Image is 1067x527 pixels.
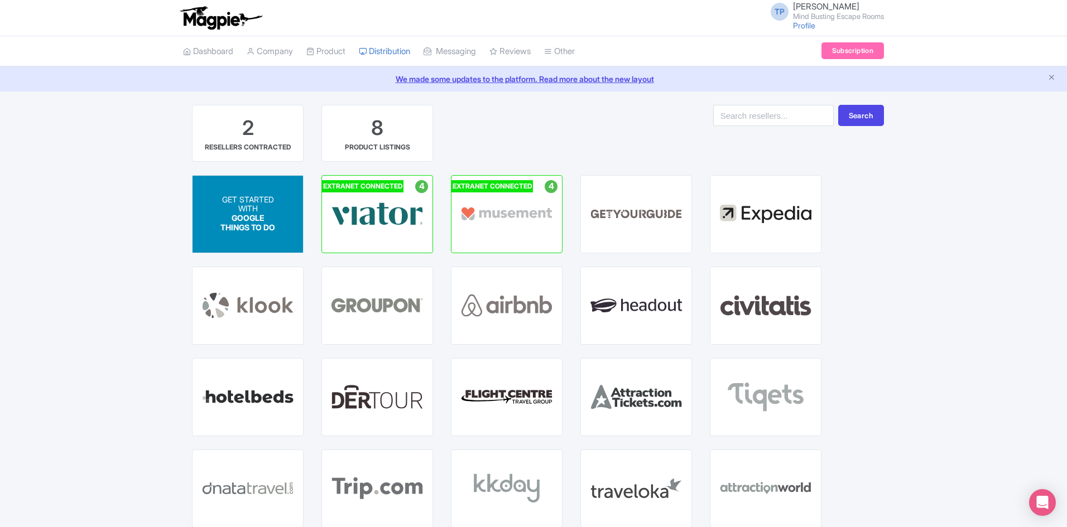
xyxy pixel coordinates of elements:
[220,205,276,214] p: WITH
[359,36,410,67] a: Distribution
[838,105,884,126] button: Search
[306,36,345,67] a: Product
[7,73,1060,85] a: We made some updates to the platform. Read more about the new layout
[192,105,304,162] a: 2 RESELLERS CONTRACTED
[321,105,433,162] a: 8 PRODUCT LISTINGS
[177,6,264,30] img: logo-ab69f6fb50320c5b225c76a69d11143b.png
[1047,72,1056,85] button: Close announcement
[771,3,789,21] span: TP
[424,36,476,67] a: Messaging
[544,36,575,67] a: Other
[222,195,274,204] span: GET STARTED
[489,36,531,67] a: Reviews
[247,36,293,67] a: Company
[764,2,884,20] a: TP [PERSON_NAME] Mind Busting Escape Rooms
[371,114,383,142] div: 8
[793,1,859,12] span: [PERSON_NAME]
[242,114,254,142] div: 2
[451,175,563,253] a: EXTRANET CONNECTED 4
[793,21,815,30] a: Profile
[345,142,410,152] div: PRODUCT LISTINGS
[793,13,884,20] small: Mind Busting Escape Rooms
[192,175,304,253] a: GET STARTED WITH GOOGLE THINGS TO DO
[713,105,834,126] input: Search resellers...
[821,42,884,59] a: Subscription
[183,36,233,67] a: Dashboard
[321,175,433,253] a: EXTRANET CONNECTED 4
[220,214,275,233] span: GOOGLE THINGS TO DO
[205,142,291,152] div: RESELLERS CONTRACTED
[1029,489,1056,516] div: Open Intercom Messenger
